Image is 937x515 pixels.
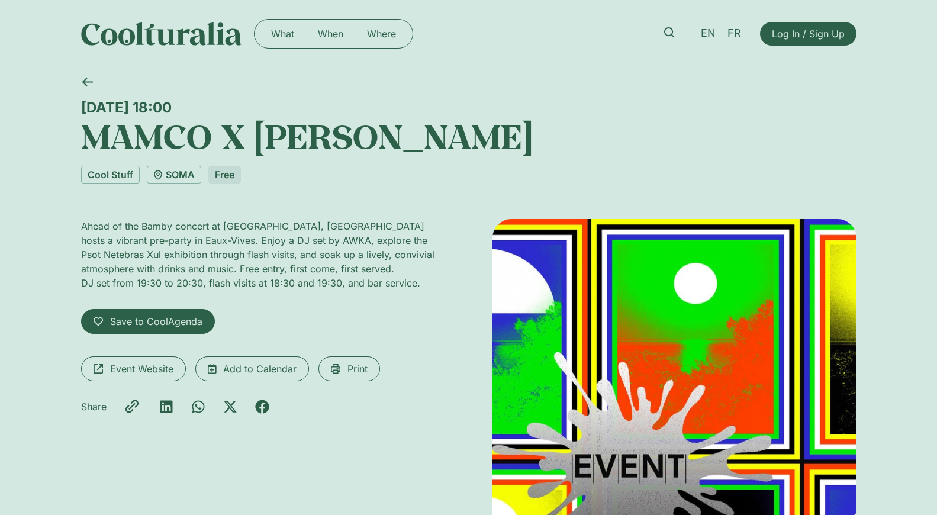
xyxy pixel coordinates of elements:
div: Share on x-twitter [223,400,237,414]
a: What [259,24,306,43]
a: EN [695,25,722,42]
a: Cool Stuff [81,166,140,184]
a: Add to Calendar [195,356,309,381]
span: FR [727,27,741,40]
a: Save to CoolAgenda [81,309,215,334]
div: Share on linkedin [159,400,173,414]
h1: MAMCO X [PERSON_NAME] [81,116,856,156]
div: [DATE] 18:00 [81,99,856,116]
span: Log In / Sign Up [772,27,845,41]
div: Free [208,166,241,184]
a: When [306,24,355,43]
span: Print [347,362,368,376]
a: Log In / Sign Up [760,22,856,46]
div: DJ set from 19:30 to 20:30, flash visits at 18:30 and 19:30, and bar service. [81,276,445,290]
a: Event Website [81,356,186,381]
div: Share on whatsapp [191,400,205,414]
nav: Menu [259,24,408,43]
div: Share on facebook [255,400,269,414]
span: Save to CoolAgenda [110,314,202,329]
a: FR [722,25,747,42]
a: SOMA [147,166,201,184]
span: Add to Calendar [223,362,297,376]
div: Ahead of the Bamby concert at [GEOGRAPHIC_DATA], [GEOGRAPHIC_DATA] hosts a vibrant pre-party in E... [81,219,445,276]
span: Event Website [110,362,173,376]
a: Print [318,356,380,381]
a: Where [355,24,408,43]
p: Share [81,400,107,414]
span: EN [701,27,716,40]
